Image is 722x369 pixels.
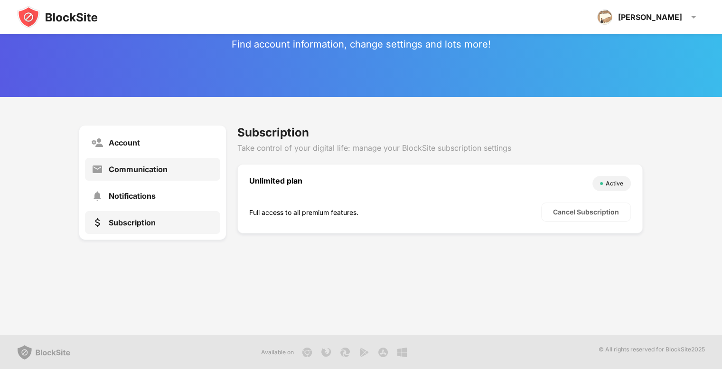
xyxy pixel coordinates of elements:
div: Active [606,179,623,188]
div: Take control of your digital life: manage your BlockSite subscription settings [237,143,643,153]
div: Communication [109,165,168,174]
img: blocksite-icon-black.svg [17,6,98,29]
img: ACg8ocKLBa5xyukLc9aHdOAblf3M6Pqc5hrXAxu7rubmIETQhw=s96-c [597,10,612,25]
div: Find account information, change settings and lots more! [232,39,491,50]
img: settings-notifications.svg [92,190,103,202]
img: blocksite-logo-grey.svg [17,345,70,360]
div: Cancel Subscription [553,208,619,216]
img: settings-subscription-active.svg [92,217,103,228]
div: Available on [261,348,294,357]
img: settings-account.svg [92,137,103,148]
div: Account [109,138,140,147]
a: Communication [85,158,220,181]
div: © All rights reserved for BlockSite 2025 [599,345,705,360]
a: Subscription [85,211,220,234]
a: Account [85,131,220,154]
div: Notifications [109,191,156,201]
div: Subscription [109,218,156,227]
div: [PERSON_NAME] [618,12,682,22]
a: Notifications [85,184,220,207]
div: Full access to all premium features. [249,208,541,216]
img: settings-communication.svg [92,164,103,175]
div: Subscription [237,126,643,139]
div: Unlimited plan [249,176,588,191]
